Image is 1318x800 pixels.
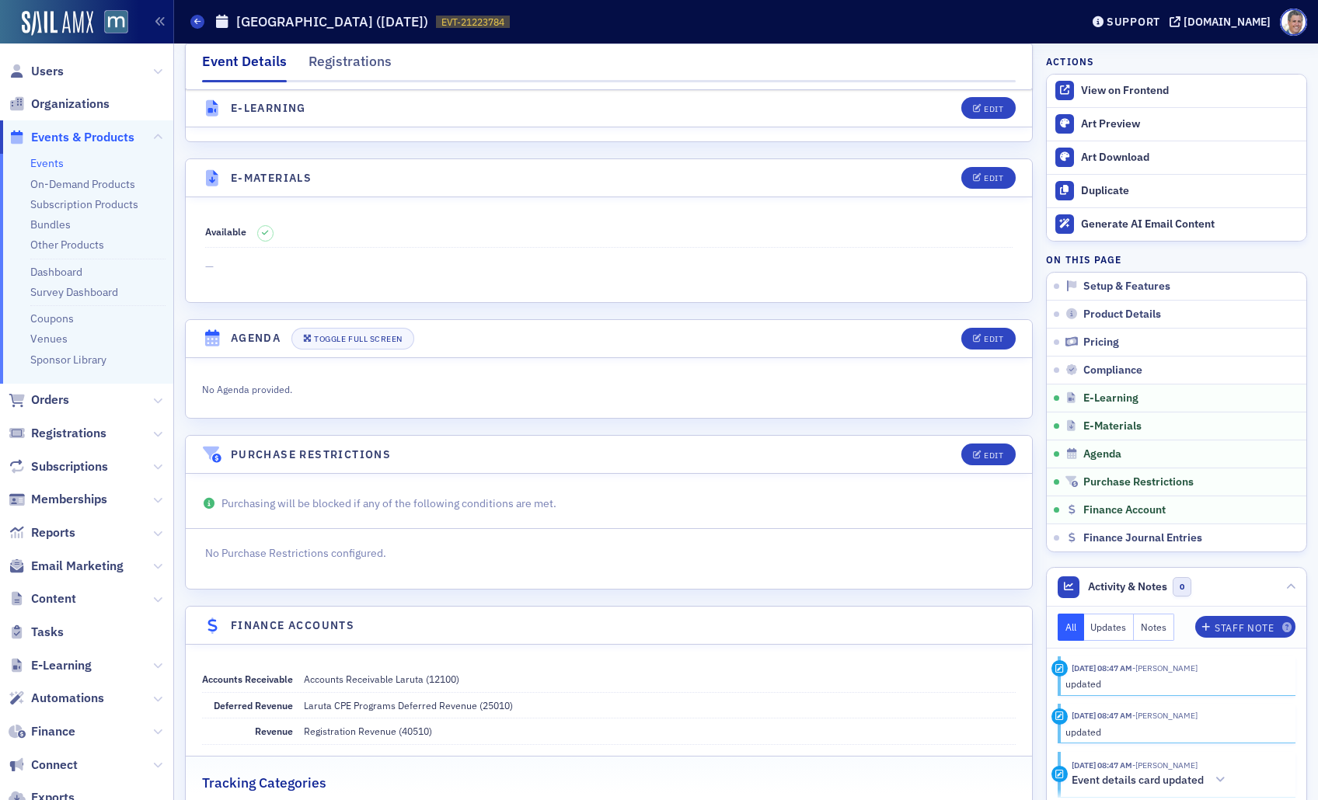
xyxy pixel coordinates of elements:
[1083,391,1138,405] span: E-Learning
[1046,252,1307,266] h4: On this page
[30,332,68,346] a: Venues
[441,16,504,29] span: EVT-21223784
[31,96,110,113] span: Organizations
[1081,217,1299,231] div: Generate AI Email Content
[1047,108,1306,141] a: Art Preview
[255,725,293,737] span: Revenue
[31,391,69,409] span: Orders
[1047,75,1306,107] a: View on Frontend
[984,451,1003,460] div: Edit
[231,100,306,117] h4: E-Learning
[1081,151,1299,165] div: Art Download
[961,328,1015,350] button: Edit
[1084,614,1135,641] button: Updates
[1083,363,1142,377] span: Compliance
[309,51,392,80] div: Registrations
[314,335,402,343] div: Toggle Full Screen
[984,105,1003,113] div: Edit
[1072,774,1204,788] h5: Event details card updated
[31,590,76,607] span: Content
[9,491,107,508] a: Memberships
[1083,447,1121,461] span: Agenda
[202,380,724,397] div: No Agenda provided.
[1083,308,1161,322] span: Product Details
[9,558,124,575] a: Email Marketing
[1065,677,1285,690] div: updated
[31,690,104,707] span: Automations
[1170,16,1276,27] button: [DOMAIN_NAME]
[205,225,246,238] span: Available
[1058,614,1084,641] button: All
[205,545,1013,562] p: No Purchase Restrictions configured.
[30,156,64,170] a: Events
[1132,710,1198,721] span: Dee Sullivan
[1083,280,1170,294] span: Setup & Features
[1051,708,1068,725] div: Update
[1065,725,1285,739] div: updated
[31,657,92,674] span: E-Learning
[9,458,108,475] a: Subscriptions
[1051,766,1068,782] div: Activity
[30,217,71,231] a: Bundles
[231,617,354,634] h4: Finance Accounts
[9,590,76,607] a: Content
[9,63,64,80] a: Users
[9,690,104,707] a: Automations
[22,11,93,36] img: SailAMX
[1173,577,1192,597] span: 0
[31,63,64,80] span: Users
[31,723,75,740] span: Finance
[9,425,106,442] a: Registrations
[30,238,104,252] a: Other Products
[31,458,108,475] span: Subscriptions
[1184,15,1271,29] div: [DOMAIN_NAME]
[1083,336,1119,350] span: Pricing
[1088,579,1167,595] span: Activity & Notes
[1215,624,1274,632] div: Staff Note
[291,328,414,350] button: Toggle Full Screen
[961,98,1015,120] button: Edit
[304,672,459,686] div: Accounts Receivable Laruta (12100)
[1195,616,1295,638] button: Staff Note
[104,10,128,34] img: SailAMX
[205,259,1013,275] span: —
[1047,141,1306,174] a: Art Download
[202,673,293,685] span: Accounts Receivable
[1083,419,1142,433] span: E-Materials
[9,129,134,146] a: Events & Products
[31,558,124,575] span: Email Marketing
[30,177,135,191] a: On-Demand Products
[984,174,1003,183] div: Edit
[9,524,75,541] a: Reports
[1083,531,1202,545] span: Finance Journal Entries
[1072,760,1132,770] time: 8/25/2025 08:47 AM
[31,757,78,774] span: Connect
[1107,15,1160,29] div: Support
[984,335,1003,343] div: Edit
[9,757,78,774] a: Connect
[31,129,134,146] span: Events & Products
[31,491,107,508] span: Memberships
[1081,184,1299,198] div: Duplicate
[30,311,74,325] a: Coupons
[1083,475,1194,489] span: Purchase Restrictions
[1047,207,1306,241] button: Generate AI Email Content
[961,167,1015,189] button: Edit
[231,447,391,463] h4: Purchase Restrictions
[9,657,92,674] a: E-Learning
[1132,663,1198,673] span: Dee Sullivan
[31,524,75,541] span: Reports
[304,698,513,712] div: Laruta CPE Programs Deferred Revenue (25010)
[1132,760,1198,770] span: Dee Sullivan
[202,496,1016,512] p: Purchasing will be blocked if any of the following conditions are met.
[1081,117,1299,131] div: Art Preview
[1081,84,1299,98] div: View on Frontend
[1072,663,1132,673] time: 8/25/2025 08:47 AM
[9,624,64,641] a: Tasks
[202,773,326,793] h2: Tracking Categories
[93,10,128,37] a: View Homepage
[1072,710,1132,721] time: 8/25/2025 08:47 AM
[9,391,69,409] a: Orders
[30,265,82,279] a: Dashboard
[1051,660,1068,677] div: Update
